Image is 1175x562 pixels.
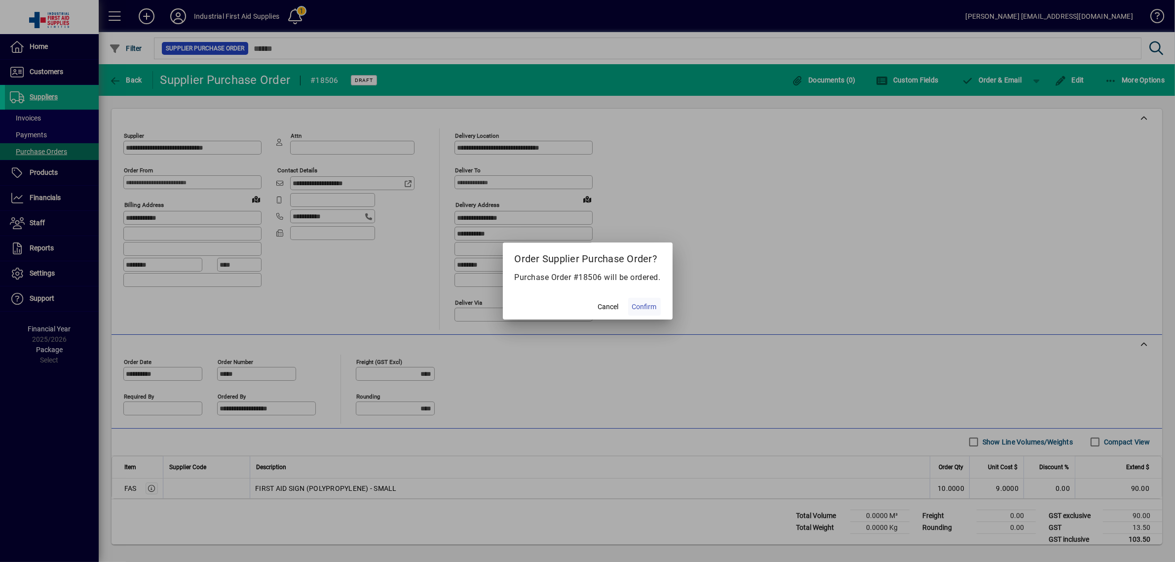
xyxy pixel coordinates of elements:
[598,302,619,312] span: Cancel
[503,242,673,271] h2: Order Supplier Purchase Order?
[632,302,657,312] span: Confirm
[593,298,624,316] button: Cancel
[628,298,661,316] button: Confirm
[515,272,661,283] p: Purchase Order #18506 will be ordered.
